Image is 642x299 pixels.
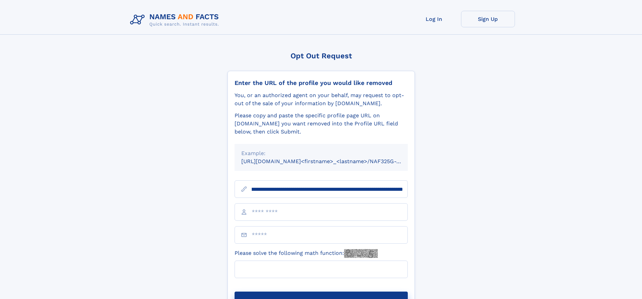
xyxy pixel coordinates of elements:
[235,112,408,136] div: Please copy and paste the specific profile page URL on [DOMAIN_NAME] you want removed into the Pr...
[235,91,408,108] div: You, or an authorized agent on your behalf, may request to opt-out of the sale of your informatio...
[127,11,224,29] img: Logo Names and Facts
[461,11,515,27] a: Sign Up
[241,158,421,165] small: [URL][DOMAIN_NAME]<firstname>_<lastname>/NAF325G-xxxxxxxx
[227,52,415,60] div: Opt Out Request
[235,79,408,87] div: Enter the URL of the profile you would like removed
[241,149,401,157] div: Example:
[407,11,461,27] a: Log In
[235,249,378,258] label: Please solve the following math function:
